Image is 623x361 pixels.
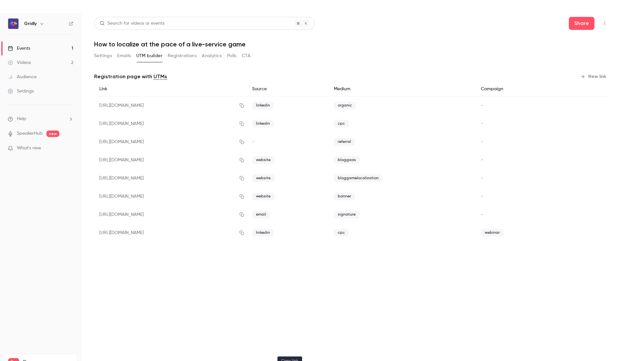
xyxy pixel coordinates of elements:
img: tab_domain_overview_orange.svg [18,38,23,43]
div: Source [247,82,329,96]
span: What's new [17,145,41,152]
div: Videos [8,59,31,66]
div: Domain Overview [25,38,58,43]
button: Share [569,17,594,30]
span: cpc [334,120,349,128]
span: - [252,140,254,144]
div: [URL][DOMAIN_NAME] [94,169,247,187]
span: - [481,194,483,199]
button: CTA [242,51,250,61]
span: cpc [334,229,349,237]
div: [URL][DOMAIN_NAME] [94,96,247,115]
div: [URL][DOMAIN_NAME] [94,133,247,151]
span: Help [17,116,26,122]
span: - [481,103,483,108]
button: Emails [117,51,131,61]
span: - [481,158,483,162]
span: organic [334,102,356,109]
a: SpeakerHub [17,130,43,137]
span: bloggamelocalization [334,174,383,182]
span: - [481,121,483,126]
button: Registrations [168,51,197,61]
div: Campaign [476,82,558,96]
div: [URL][DOMAIN_NAME] [94,115,247,133]
h6: Gridly [24,20,37,27]
div: [URL][DOMAIN_NAME] [94,224,247,242]
button: Polls [227,51,237,61]
span: - [481,140,483,144]
span: banner [334,193,355,200]
p: Registration page with [94,73,167,81]
div: Search for videos or events [100,20,165,27]
button: UTM builder [136,51,163,61]
div: [URL][DOMAIN_NAME] [94,151,247,169]
span: website [252,174,275,182]
a: UTMs [153,73,167,81]
span: email [252,211,270,218]
span: - [481,212,483,217]
span: website [252,193,275,200]
img: Gridly [8,19,18,29]
span: website [252,156,275,164]
span: webinar [481,229,504,237]
img: logo_orange.svg [10,10,16,16]
span: new [46,131,59,137]
div: Domain: [DOMAIN_NAME] [17,17,71,22]
span: linkedin [252,120,274,128]
h1: How to localize at the pace of a live-service game [94,40,610,48]
li: help-dropdown-opener [8,116,73,122]
button: New link [578,71,610,82]
img: tab_keywords_by_traffic_grey.svg [65,38,70,43]
button: Settings [94,51,112,61]
span: bloggaas [334,156,360,164]
div: [URL][DOMAIN_NAME] [94,187,247,205]
span: referral [334,138,355,146]
div: Settings [8,88,34,94]
span: linkedin [252,229,274,237]
img: website_grey.svg [10,17,16,22]
span: - [481,176,483,180]
div: Audience [8,74,37,80]
div: Medium [329,82,476,96]
button: Analytics [202,51,222,61]
div: Keywords by Traffic [72,38,109,43]
div: [URL][DOMAIN_NAME] [94,205,247,224]
span: linkedin [252,102,274,109]
div: Link [94,82,247,96]
span: signature [334,211,360,218]
div: v 4.0.25 [18,10,32,16]
div: Events [8,45,30,52]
